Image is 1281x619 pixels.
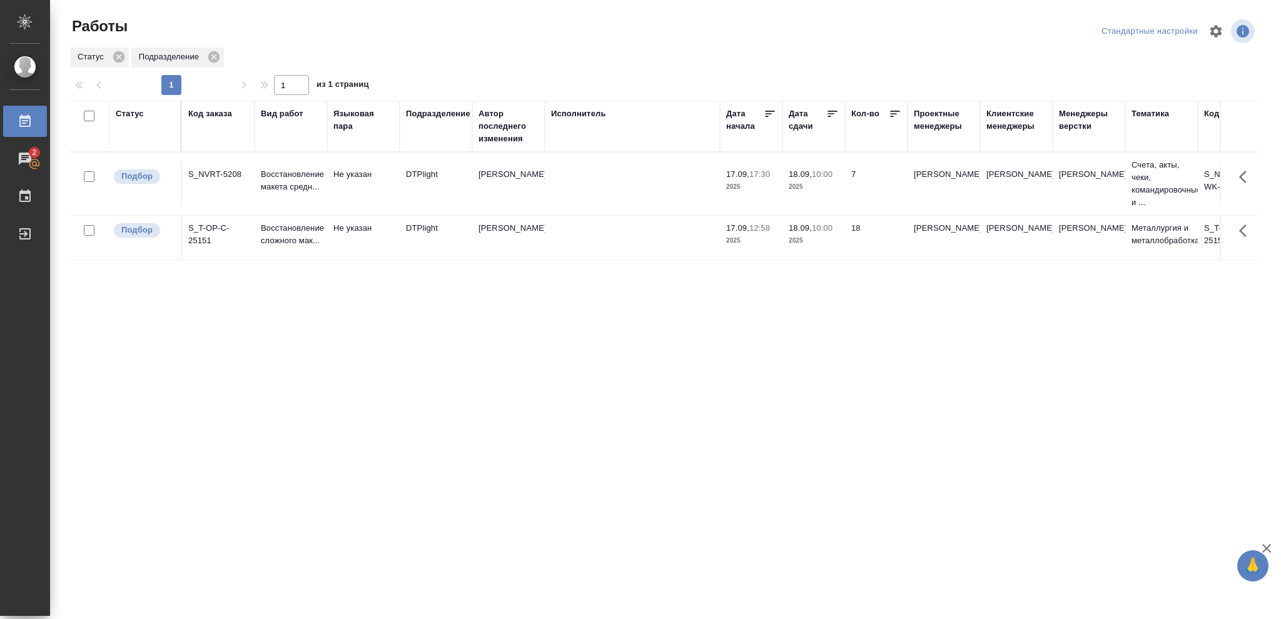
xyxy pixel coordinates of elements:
p: 10:00 [812,169,833,179]
td: 7 [845,162,908,206]
p: [PERSON_NAME] [1059,222,1119,234]
button: 🙏 [1237,550,1268,581]
p: Подбор [121,170,153,183]
p: Счета, акты, чеки, командировочные и ... [1132,159,1192,209]
div: split button [1098,22,1201,41]
div: Автор последнего изменения [478,108,539,145]
td: S_T-OP-C-25151-WK-008 [1198,216,1270,259]
span: Посмотреть информацию [1231,19,1257,43]
p: Металлургия и металлобработка [1132,222,1192,247]
p: 10:00 [812,223,833,233]
p: Восстановление сложного мак... [261,222,321,247]
div: Дата сдачи [789,108,826,133]
p: 17:30 [749,169,770,179]
p: 18.09, [789,169,812,179]
td: 18 [845,216,908,259]
td: [PERSON_NAME] [472,216,545,259]
td: DTPlight [400,162,472,206]
span: 🙏 [1242,553,1263,579]
td: Не указан [327,162,400,206]
div: Статус [116,108,144,120]
p: 18.09, [789,223,812,233]
td: [PERSON_NAME] [980,216,1053,259]
p: 17.09, [726,223,749,233]
div: Можно подбирать исполнителей [113,168,175,185]
div: Подразделение [406,108,470,120]
td: Не указан [327,216,400,259]
p: 2025 [726,234,776,247]
p: [PERSON_NAME] [1059,168,1119,181]
td: [PERSON_NAME] [980,162,1053,206]
div: S_T-OP-C-25151 [188,222,248,247]
div: Подразделение [131,48,224,68]
span: Настроить таблицу [1201,16,1231,46]
div: Проектные менеджеры [914,108,974,133]
p: 17.09, [726,169,749,179]
div: Языковая пара [333,108,393,133]
p: Подразделение [139,51,203,63]
span: Работы [69,16,128,36]
div: Клиентские менеджеры [986,108,1046,133]
p: Подбор [121,224,153,236]
div: Дата начала [726,108,764,133]
button: Здесь прячутся важные кнопки [1232,216,1262,246]
a: 2 [3,143,47,174]
p: Статус [78,51,108,63]
p: 2025 [789,234,839,247]
span: из 1 страниц [316,77,369,95]
div: Код работы [1204,108,1252,120]
td: S_NVRT-5208-WK-013 [1198,162,1270,206]
div: Исполнитель [551,108,606,120]
div: Кол-во [851,108,879,120]
span: 2 [24,146,44,159]
div: Менеджеры верстки [1059,108,1119,133]
button: Здесь прячутся важные кнопки [1232,162,1262,192]
td: [PERSON_NAME] [472,162,545,206]
p: 2025 [726,181,776,193]
td: [PERSON_NAME] [908,162,980,206]
div: Статус [70,48,129,68]
p: Восстановление макета средн... [261,168,321,193]
td: [PERSON_NAME] [908,216,980,259]
div: Вид работ [261,108,303,120]
div: S_NVRT-5208 [188,168,248,181]
p: 12:58 [749,223,770,233]
p: 2025 [789,181,839,193]
div: Тематика [1132,108,1169,120]
div: Код заказа [188,108,232,120]
td: DTPlight [400,216,472,259]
